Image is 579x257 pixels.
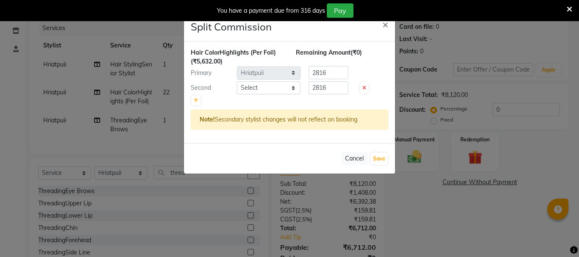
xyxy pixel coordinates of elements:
[376,12,395,36] button: Close
[341,152,367,165] button: Cancel
[327,3,354,18] button: Pay
[382,18,388,30] span: ×
[191,49,276,56] span: Hair ColorHighlights (Per Foil)
[191,58,223,65] span: (₹5,632.00)
[184,69,237,77] div: Primary
[217,6,325,15] div: You have a payment due from 316 days
[184,83,237,92] div: Second
[191,19,272,34] h4: Split Commission
[296,49,351,56] span: Remaining Amount
[351,49,362,56] span: (₹0)
[371,153,387,165] button: Save
[200,116,215,123] strong: Note!
[191,110,388,130] div: Secondary stylist changes will not reflect on booking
